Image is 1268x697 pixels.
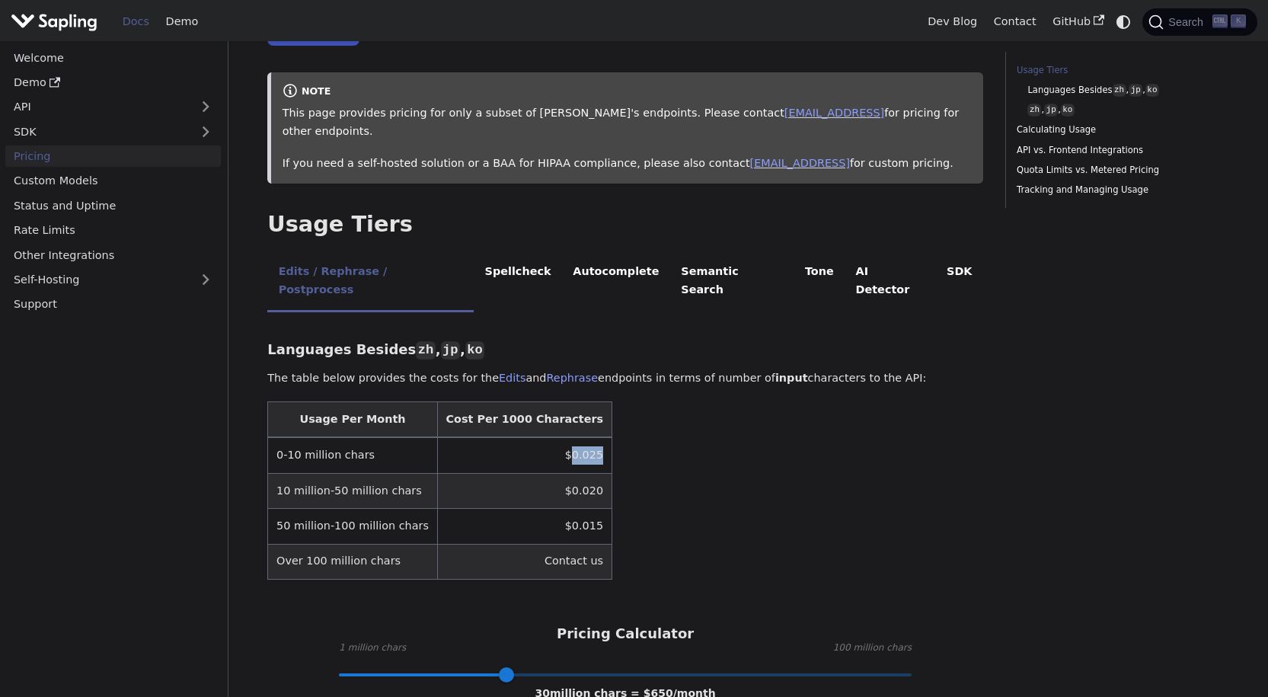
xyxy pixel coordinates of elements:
kbd: K [1231,14,1246,28]
code: ko [1145,84,1159,97]
a: Contact [985,10,1045,34]
a: Custom Models [5,170,221,192]
p: This page provides pricing for only a subset of [PERSON_NAME]'s endpoints. Please contact for pri... [283,104,973,141]
code: zh [1027,104,1041,117]
a: zh,jp,ko [1027,103,1218,117]
h2: Usage Tiers [267,211,983,238]
a: Languages Besideszh,jp,ko [1027,83,1218,98]
button: Search (Ctrl+K) [1142,8,1257,36]
li: Tone [794,252,845,312]
a: Dev Blog [919,10,985,34]
a: API [5,96,190,118]
a: Sapling.ai [11,11,103,33]
h3: Languages Besides , , [267,341,983,359]
code: jp [1044,104,1058,117]
li: Autocomplete [562,252,670,312]
td: 10 million-50 million chars [268,473,437,508]
span: 1 million chars [339,641,406,656]
a: Calculating Usage [1017,123,1223,137]
a: Self-Hosting [5,269,221,291]
h3: Pricing Calculator [557,625,694,643]
li: Semantic Search [670,252,794,312]
td: 0-10 million chars [268,437,437,473]
code: ko [465,341,484,360]
a: Tracking and Managing Usage [1017,183,1223,197]
a: [EMAIL_ADDRESS] [750,157,850,169]
a: Demo [5,72,221,94]
a: GitHub [1044,10,1112,34]
button: Expand sidebar category 'SDK' [190,120,221,142]
a: Rate Limits [5,219,221,241]
a: Edits [499,372,525,384]
div: note [283,83,973,101]
td: $0.025 [437,437,612,473]
a: Welcome [5,46,221,69]
a: Rephrase [546,372,598,384]
code: zh [416,341,435,360]
li: SDK [936,252,983,312]
a: Docs [114,10,158,34]
td: 50 million-100 million chars [268,509,437,544]
code: jp [441,341,460,360]
code: ko [1061,104,1075,117]
a: Demo [158,10,206,34]
p: If you need a self-hosted solution or a BAA for HIPAA compliance, please also contact for custom ... [283,155,973,173]
td: $0.015 [437,509,612,544]
button: Expand sidebar category 'API' [190,96,221,118]
strong: input [775,372,808,384]
li: Edits / Rephrase / Postprocess [267,252,474,312]
a: Pricing [5,145,221,168]
button: Switch between dark and light mode (currently system mode) [1113,11,1135,33]
span: 100 million chars [833,641,912,656]
code: jp [1129,84,1142,97]
li: AI Detector [845,252,936,312]
img: Sapling.ai [11,11,97,33]
span: Search [1164,16,1212,28]
li: Spellcheck [474,252,562,312]
a: Usage Tiers [1017,63,1223,78]
p: The table below provides the costs for the and endpoints in terms of number of characters to the ... [267,369,983,388]
code: zh [1113,84,1126,97]
td: Over 100 million chars [268,544,437,579]
a: Quota Limits vs. Metered Pricing [1017,163,1223,177]
th: Usage Per Month [268,402,437,438]
a: Other Integrations [5,244,221,266]
th: Cost Per 1000 Characters [437,402,612,438]
a: API vs. Frontend Integrations [1017,143,1223,158]
a: [EMAIL_ADDRESS] [784,107,884,119]
td: Contact us [437,544,612,579]
td: $0.020 [437,473,612,508]
a: SDK [5,120,190,142]
a: Status and Uptime [5,194,221,216]
a: Support [5,293,221,315]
